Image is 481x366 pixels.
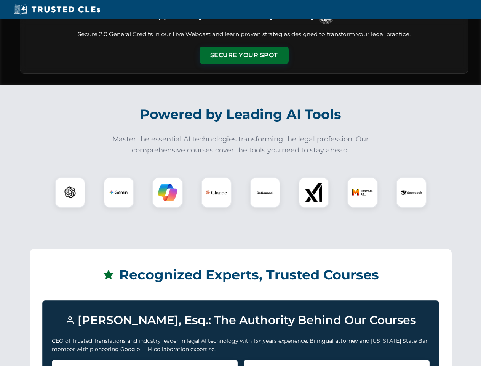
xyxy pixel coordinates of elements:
[107,134,374,156] p: Master the essential AI technologies transforming the legal profession. Our comprehensive courses...
[55,177,85,208] div: ChatGPT
[59,181,81,204] img: ChatGPT Logo
[352,182,373,203] img: Mistral AI Logo
[299,177,329,208] div: xAI
[52,337,430,354] p: CEO of Trusted Translations and industry leader in legal AI technology with 15+ years experience....
[347,177,378,208] div: Mistral AI
[201,177,232,208] div: Claude
[11,4,102,15] img: Trusted CLEs
[401,182,422,203] img: DeepSeek Logo
[206,182,227,203] img: Claude Logo
[42,262,439,288] h2: Recognized Experts, Trusted Courses
[30,101,452,128] h2: Powered by Leading AI Tools
[200,47,289,64] button: Secure Your Spot
[396,177,427,208] div: DeepSeek
[158,183,177,202] img: Copilot Logo
[304,183,323,202] img: xAI Logo
[52,310,430,331] h3: [PERSON_NAME], Esq.: The Authority Behind Our Courses
[152,177,183,208] div: Copilot
[250,177,280,208] div: CoCounsel
[109,183,128,202] img: Gemini Logo
[256,183,275,202] img: CoCounsel Logo
[29,30,459,39] p: Secure 2.0 General Credits in our Live Webcast and learn proven strategies designed to transform ...
[104,177,134,208] div: Gemini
